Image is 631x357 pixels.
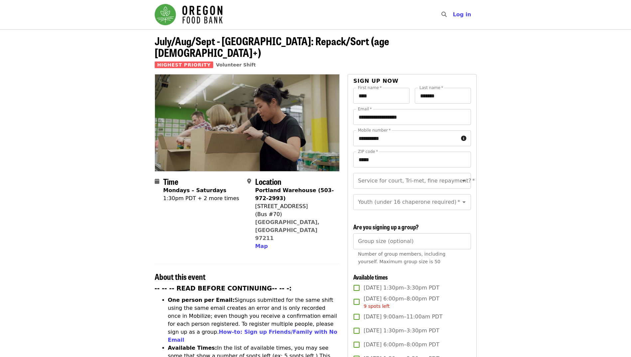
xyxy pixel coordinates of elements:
[255,210,334,218] div: (Bus #70)
[168,297,235,303] strong: One person per Email:
[358,128,391,132] label: Mobile number
[255,242,268,250] button: Map
[155,4,223,25] img: Oregon Food Bank - Home
[155,271,206,282] span: About this event
[358,150,378,154] label: ZIP code
[353,130,458,146] input: Mobile number
[459,197,469,207] button: Open
[168,296,340,344] li: Signups submitted for the same shift using the same email creates an error and is only recorded o...
[353,152,471,168] input: ZIP code
[358,251,445,264] span: Number of group members, including yourself. Maximum group size is 50
[255,243,268,249] span: Map
[168,329,338,343] a: How-to: Sign up Friends/Family with No Email
[255,219,320,241] a: [GEOGRAPHIC_DATA], [GEOGRAPHIC_DATA] 97211
[447,8,476,21] button: Log in
[247,178,251,184] i: map-marker-alt icon
[415,88,471,104] input: Last name
[163,187,227,193] strong: Mondays – Saturdays
[353,78,398,84] span: Sign up now
[155,61,214,68] span: Highest Priority
[358,86,382,90] label: First name
[358,107,372,111] label: Email
[441,11,447,18] i: search icon
[168,345,217,351] strong: Available Times:
[364,284,439,292] span: [DATE] 1:30pm–3:30pm PDT
[461,135,466,142] i: circle-info icon
[353,109,471,125] input: Email
[451,7,456,23] input: Search
[364,341,439,349] span: [DATE] 6:00pm–8:00pm PDT
[353,273,388,281] span: Available times
[155,74,340,171] img: July/Aug/Sept - Portland: Repack/Sort (age 8+) organized by Oregon Food Bank
[453,11,471,18] span: Log in
[353,88,409,104] input: First name
[459,176,469,185] button: Open
[364,313,442,321] span: [DATE] 9:00am–11:00am PDT
[155,33,389,60] span: July/Aug/Sept - [GEOGRAPHIC_DATA]: Repack/Sort (age [DEMOGRAPHIC_DATA]+)
[163,194,239,202] div: 1:30pm PDT + 2 more times
[255,187,334,201] strong: Portland Warehouse (503-972-2993)
[353,233,471,249] input: [object Object]
[353,222,419,231] span: Are you signing up a group?
[155,178,159,184] i: calendar icon
[255,202,334,210] div: [STREET_ADDRESS]
[163,176,178,187] span: Time
[364,303,390,309] span: 9 spots left
[216,62,256,67] a: Volunteer Shift
[255,176,281,187] span: Location
[364,327,439,335] span: [DATE] 1:30pm–3:30pm PDT
[419,86,443,90] label: Last name
[155,285,292,292] strong: -- -- -- READ BEFORE CONTINUING-- -- -:
[364,295,439,310] span: [DATE] 6:00pm–8:00pm PDT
